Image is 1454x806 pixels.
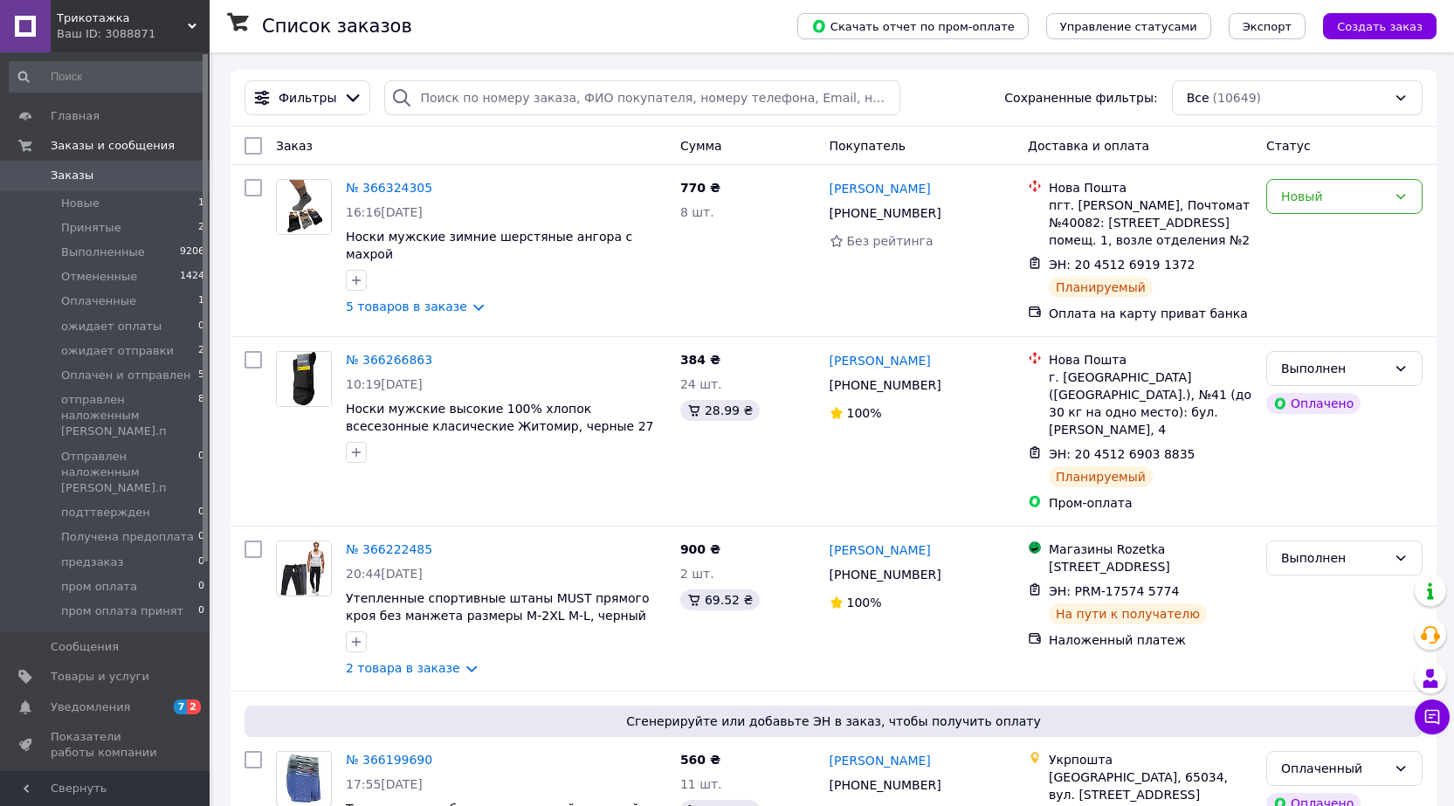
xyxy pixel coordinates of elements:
span: Сохраненные фильтры: [1004,89,1157,107]
span: Без рейтинга [847,234,934,248]
img: Фото товару [277,180,331,234]
span: 0 [198,579,204,595]
div: Выполнен [1281,548,1387,568]
span: ЭН: 20 4512 6919 1372 [1049,258,1196,272]
span: Главная [51,108,100,124]
a: [PERSON_NAME] [830,352,931,369]
div: Наложенный платеж [1049,631,1252,649]
span: Сумма [680,139,722,153]
button: Скачать отчет по пром-оплате [797,13,1029,39]
span: Отмененные [61,269,137,285]
span: 9206 [180,245,204,260]
span: ожидает оплаты [61,319,162,334]
span: Трикотажка [57,10,188,26]
span: 16:16[DATE] [346,205,423,219]
span: 100% [847,596,882,610]
a: № 366266863 [346,353,432,367]
a: Фото товару [276,351,332,407]
a: 5 товаров в заказе [346,300,467,313]
span: Экспорт [1243,20,1292,33]
span: 900 ₴ [680,542,720,556]
img: Фото товару [279,752,327,806]
a: Утепленные спортивные штаны MUST прямого кроя без манжета размеры M-2XL M-L, черный [346,591,649,623]
a: Создать заказ [1306,18,1437,32]
span: Новые [61,196,100,211]
input: Поиск по номеру заказа, ФИО покупателя, номеру телефона, Email, номеру накладной [384,80,900,115]
span: Доставка и оплата [1028,139,1149,153]
span: Отправлен наложенным [PERSON_NAME].п [61,449,198,497]
div: 69.52 ₴ [680,589,760,610]
span: 0 [198,505,204,520]
span: Сгенерируйте или добавьте ЭН в заказ, чтобы получить оплату [252,713,1416,730]
a: Фото товару [276,179,332,235]
a: Носки мужские зимние шерстяные ангора с махрой [346,230,632,261]
button: Чат с покупателем [1415,699,1450,734]
div: Оплачено [1266,393,1361,414]
div: [STREET_ADDRESS] [1049,558,1252,575]
a: № 366199690 [346,753,432,767]
input: Поиск [9,61,206,93]
a: [PERSON_NAME] [830,541,931,559]
a: № 366324305 [346,181,432,195]
span: 2 [198,343,204,359]
span: 560 ₴ [680,753,720,767]
h1: Список заказов [262,16,412,37]
span: 770 ₴ [680,181,720,195]
span: 100% [847,406,882,420]
span: Товары и услуги [51,669,149,685]
span: ожидает отправки [61,343,174,359]
span: Показатели работы компании [51,729,162,761]
span: 11 шт. [680,777,722,791]
div: Новый [1281,187,1387,206]
span: 1424 [180,269,204,285]
span: Фильтры [279,89,336,107]
span: подттвержден [61,505,150,520]
span: 8 [198,392,204,440]
span: 1 [198,196,204,211]
a: № 366222485 [346,542,432,556]
span: Уведомления [51,699,130,715]
a: Носки мужские высокие 100% хлопок всесезонные класические Житомир, черные 27 (42-44) размер [346,402,654,451]
div: Оплата на карту приват банка [1049,305,1252,322]
span: 0 [198,555,204,570]
a: [PERSON_NAME] [830,752,931,769]
div: Нова Пошта [1049,179,1252,196]
span: Скачать отчет по пром-оплате [811,18,1015,34]
div: Планируемый [1049,466,1153,487]
span: [PHONE_NUMBER] [830,206,941,220]
span: 0 [198,449,204,497]
div: Укрпошта [1049,751,1252,768]
span: (10649) [1213,91,1261,105]
span: предзаказ [61,555,123,570]
button: Создать заказ [1323,13,1437,39]
span: Все [1187,89,1209,107]
a: [PERSON_NAME] [830,180,931,197]
span: 0 [198,603,204,619]
span: 1 [198,293,204,309]
span: 8 шт. [680,205,714,219]
span: 0 [198,319,204,334]
button: Управление статусами [1046,13,1211,39]
span: Оплачен и отправлен [61,368,191,383]
span: пром оплата принят [61,603,183,619]
span: 2 [187,699,201,714]
div: Магазины Rozetka [1049,541,1252,558]
div: г. [GEOGRAPHIC_DATA] ([GEOGRAPHIC_DATA].), №41 (до 30 кг на одно место): бул. [PERSON_NAME], 4 [1049,369,1252,438]
a: 2 товара в заказе [346,661,460,675]
span: 24 шт. [680,377,722,391]
div: пгт. [PERSON_NAME], Почтомат №40082: [STREET_ADDRESS] помещ. 1, возле отделения №2 [1049,196,1252,249]
div: Выполнен [1281,359,1387,378]
div: Оплаченный [1281,759,1387,778]
a: Фото товару [276,541,332,596]
span: 0 [198,529,204,545]
span: Заказы [51,168,93,183]
span: [PHONE_NUMBER] [830,568,941,582]
span: 5 [198,368,204,383]
span: отправлен наложенным [PERSON_NAME].п [61,392,198,440]
span: 7 [174,699,188,714]
button: Экспорт [1229,13,1306,39]
div: Планируемый [1049,277,1153,298]
span: Покупатель [830,139,906,153]
span: Создать заказ [1337,20,1423,33]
